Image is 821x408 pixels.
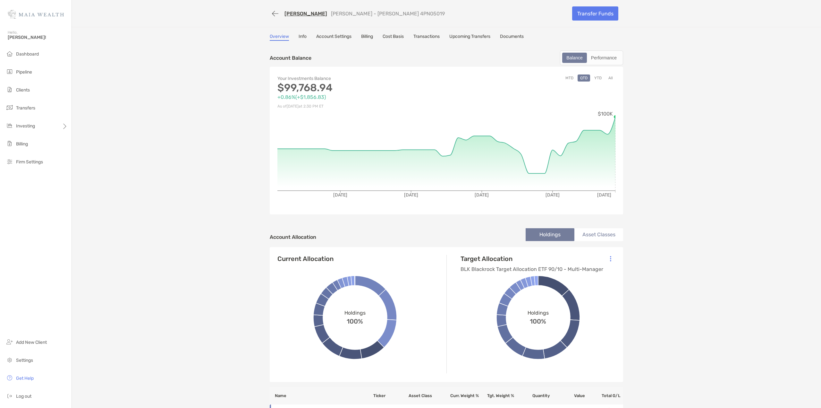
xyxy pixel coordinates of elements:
li: Asset Classes [574,228,623,241]
span: Add New Client [16,340,47,345]
a: Info [299,34,307,41]
span: Firm Settings [16,159,43,165]
img: pipeline icon [6,68,13,75]
p: BLK Blackrock Target Allocation ETF 90/10 - Multi-Manager [461,265,603,273]
span: [PERSON_NAME]! [8,35,68,40]
img: settings icon [6,356,13,364]
span: Pipeline [16,69,32,75]
div: Performance [588,53,620,62]
a: Documents [500,34,524,41]
img: firm-settings icon [6,158,13,165]
h4: Target Allocation [461,255,603,263]
p: [PERSON_NAME] - [PERSON_NAME] 4PN05019 [331,11,445,17]
img: Icon List Menu [610,256,611,262]
p: As of [DATE] at 2:30 PM ET [277,102,446,110]
tspan: $100K [598,111,613,117]
a: Account Settings [316,34,351,41]
button: All [606,74,615,82]
tspan: [DATE] [475,192,489,198]
button: QTD [578,74,590,82]
span: Investing [16,123,35,129]
a: [PERSON_NAME] [284,11,327,17]
a: Upcoming Transfers [449,34,490,41]
a: Transactions [413,34,440,41]
span: Holdings [528,310,549,316]
div: segmented control [560,50,623,65]
img: get-help icon [6,374,13,382]
p: Your Investments Balance [277,74,446,82]
a: Cost Basis [383,34,404,41]
span: Settings [16,358,33,363]
p: $99,768.94 [277,84,446,92]
tspan: [DATE] [546,192,560,198]
img: logout icon [6,392,13,400]
tspan: [DATE] [404,192,418,198]
span: Billing [16,141,28,147]
th: Ticker [373,387,408,404]
span: Log out [16,394,31,399]
img: add_new_client icon [6,338,13,346]
img: dashboard icon [6,50,13,57]
th: Total G/L [585,387,623,404]
div: Balance [563,53,586,62]
tspan: [DATE] [597,192,611,198]
th: Value [550,387,585,404]
a: Transfer Funds [572,6,618,21]
button: YTD [592,74,604,82]
button: MTD [563,74,576,82]
img: Zoe Logo [8,3,64,26]
img: clients icon [6,86,13,93]
th: Asset Class [408,387,444,404]
span: Dashboard [16,51,39,57]
span: 100% [530,316,546,325]
span: Transfers [16,105,35,111]
p: +0.86% ( +$1,856.83 ) [277,93,446,101]
th: Curr. Weight % [444,387,479,404]
span: Holdings [344,310,366,316]
p: Account Balance [270,54,311,62]
img: investing icon [6,122,13,129]
img: transfers icon [6,104,13,111]
a: Overview [270,34,289,41]
span: Get Help [16,376,34,381]
th: Name [270,387,373,404]
img: billing icon [6,140,13,147]
h4: Account Allocation [270,234,316,240]
span: 100% [347,316,363,325]
span: Clients [16,87,30,93]
a: Billing [361,34,373,41]
h4: Current Allocation [277,255,334,263]
li: Holdings [526,228,574,241]
th: Quantity [514,387,550,404]
tspan: [DATE] [333,192,347,198]
th: Tgt. Weight % [479,387,514,404]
